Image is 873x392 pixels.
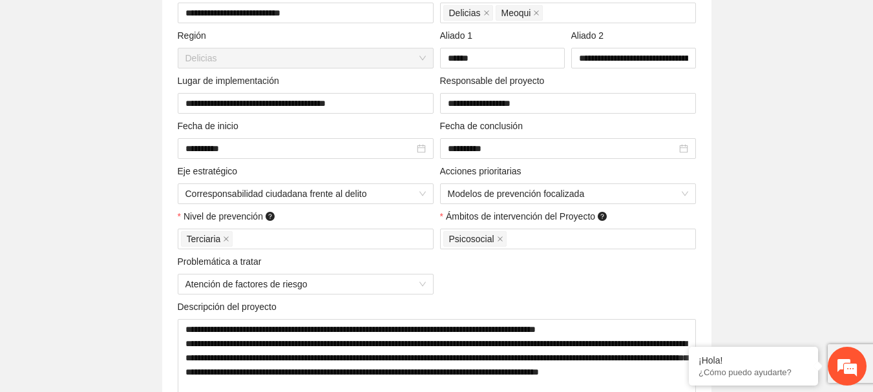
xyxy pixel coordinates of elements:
[178,74,284,88] span: Lugar de implementación
[187,232,221,246] span: Terciaria
[449,232,494,246] span: Psicosocial
[699,367,808,377] p: ¿Cómo puedo ayudarte?
[178,119,244,133] span: Fecha de inicio
[6,258,246,303] textarea: Escriba su mensaje y pulse “Intro”
[178,254,267,269] span: Problemática a tratar
[440,28,478,43] span: Aliado 1
[185,274,426,294] span: Atención de factores de riesgo
[598,212,607,221] span: question-circle
[184,209,277,223] span: Nivel de prevención
[448,184,688,203] span: Modelos de prevención focalizada
[185,184,426,203] span: Corresponsabilidad ciudadana frente al delito
[266,212,275,221] span: question-circle
[178,300,282,314] span: Descripción del proyecto
[440,164,527,178] span: Acciones prioritarias
[178,28,211,43] span: Región
[449,6,481,20] span: Delicias
[181,231,233,247] span: Terciaria
[501,6,531,20] span: Meoqui
[483,10,490,16] span: close
[699,355,808,366] div: ¡Hola!
[185,48,426,68] span: Delicias
[440,74,550,88] span: Responsable del proyecto
[446,209,609,223] span: Ámbitos de intervención del Proyecto
[533,10,540,16] span: close
[497,236,503,242] span: close
[178,164,242,178] span: Eje estratégico
[212,6,243,37] div: Minimizar ventana de chat en vivo
[443,231,507,247] span: Psicosocial
[443,5,493,21] span: Delicias
[496,5,543,21] span: Meoqui
[67,66,217,83] div: Chatee con nosotros ahora
[223,236,229,242] span: close
[440,119,528,133] span: Fecha de conclusión
[571,28,609,43] span: Aliado 2
[75,125,178,255] span: Estamos en línea.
